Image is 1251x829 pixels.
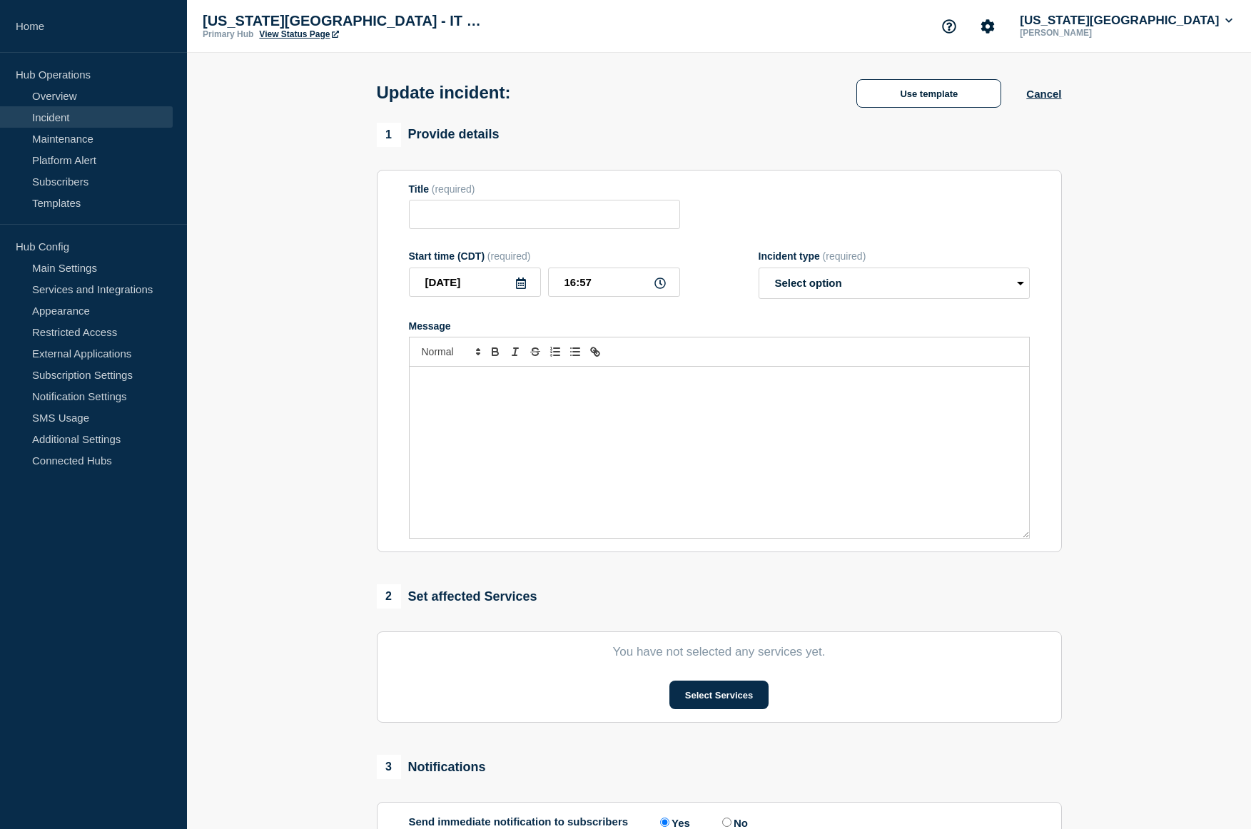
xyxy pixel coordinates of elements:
label: Yes [657,815,690,829]
input: Title [409,200,680,229]
p: [PERSON_NAME] [1017,28,1165,38]
p: You have not selected any services yet. [409,645,1030,659]
input: HH:MM [548,268,680,297]
button: [US_STATE][GEOGRAPHIC_DATA] [1017,14,1235,28]
button: Toggle bulleted list [565,343,585,360]
h1: Update incident: [377,83,511,103]
span: 1 [377,123,401,147]
span: 3 [377,755,401,779]
p: Primary Hub [203,29,253,39]
div: Incident type [759,250,1030,262]
p: Send immediate notification to subscribers [409,815,629,829]
div: Set affected Services [377,584,537,609]
input: Yes [660,818,669,827]
button: Toggle ordered list [545,343,565,360]
button: Use template [856,79,1001,108]
span: Font size [415,343,485,360]
button: Toggle link [585,343,605,360]
div: Provide details [377,123,500,147]
div: Start time (CDT) [409,250,680,262]
span: (required) [487,250,531,262]
button: Select Services [669,681,769,709]
div: Title [409,183,680,195]
label: No [719,815,748,829]
span: 2 [377,584,401,609]
input: No [722,818,731,827]
button: Toggle strikethrough text [525,343,545,360]
button: Toggle italic text [505,343,525,360]
button: Support [934,11,964,41]
a: View Status Page [259,29,338,39]
p: [US_STATE][GEOGRAPHIC_DATA] - IT Status Page [203,13,488,29]
div: Notifications [377,755,486,779]
div: Message [409,320,1030,332]
span: (required) [823,250,866,262]
button: Account settings [973,11,1003,41]
span: (required) [432,183,475,195]
input: YYYY-MM-DD [409,268,541,297]
button: Cancel [1026,88,1061,100]
button: Toggle bold text [485,343,505,360]
div: Message [410,367,1029,538]
select: Incident type [759,268,1030,299]
div: Send immediate notification to subscribers [409,815,1030,829]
